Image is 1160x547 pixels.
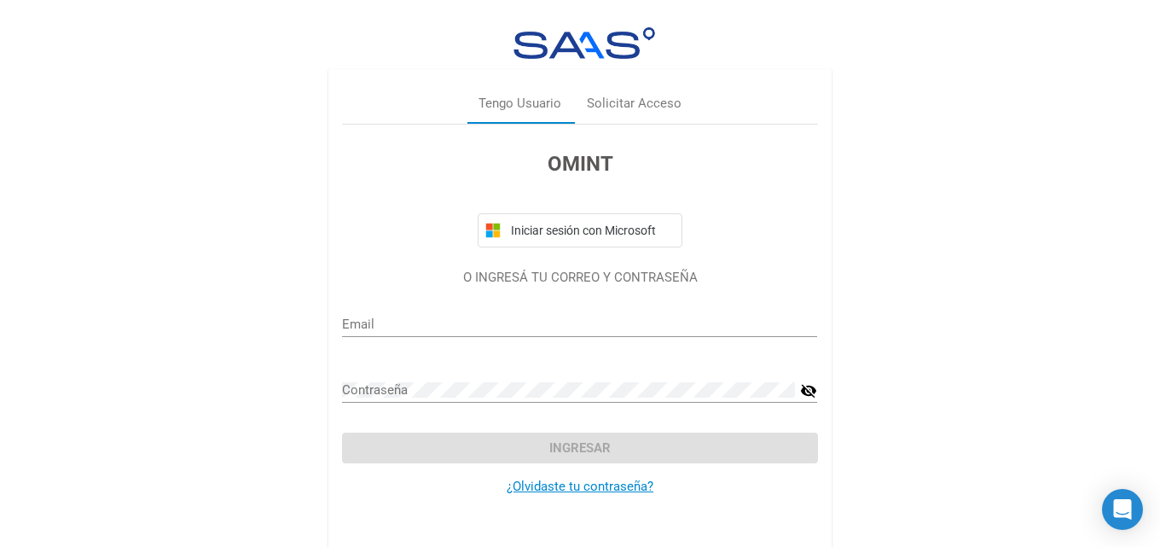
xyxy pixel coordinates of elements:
[549,440,611,456] span: Ingresar
[587,94,681,113] div: Solicitar Acceso
[800,381,817,401] mat-icon: visibility_off
[342,268,817,288] p: O INGRESÁ TU CORREO Y CONTRASEÑA
[342,148,817,179] h3: OMINT
[478,94,561,113] div: Tengo Usuario
[507,224,675,237] span: Iniciar sesión con Microsoft
[1102,489,1143,530] div: Open Intercom Messenger
[342,433,817,463] button: Ingresar
[507,479,653,494] a: ¿Olvidaste tu contraseña?
[478,213,682,247] button: Iniciar sesión con Microsoft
